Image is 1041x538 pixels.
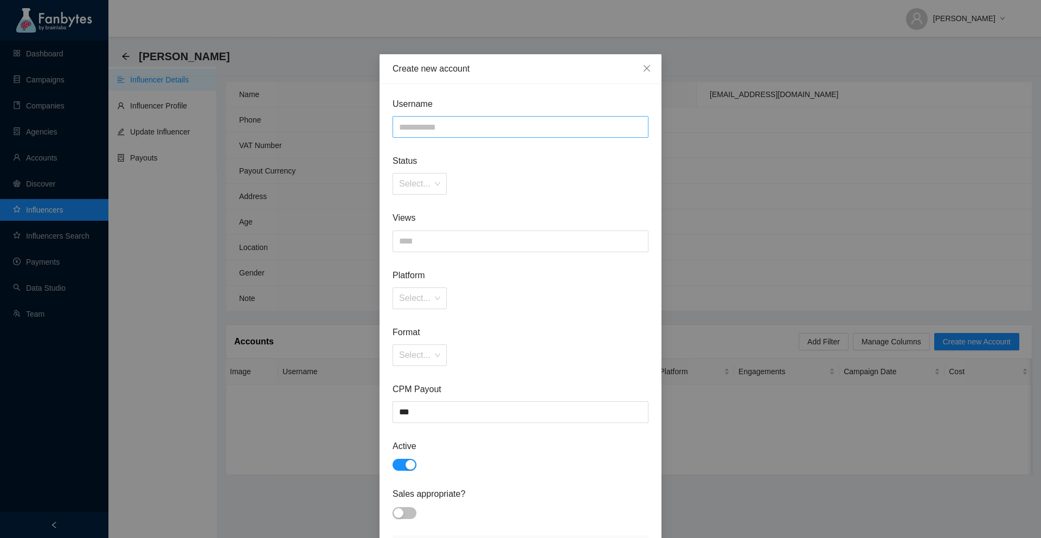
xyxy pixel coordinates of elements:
[393,154,648,168] span: Status
[632,54,661,84] button: Close
[393,97,648,111] span: Username
[393,211,648,225] span: Views
[393,439,648,453] span: Active
[393,487,648,501] span: Sales appropriate?
[393,63,648,75] div: Create new account
[393,268,648,282] span: Platform
[393,325,648,339] span: Format
[393,382,648,396] span: CPM Payout
[642,64,651,73] span: close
